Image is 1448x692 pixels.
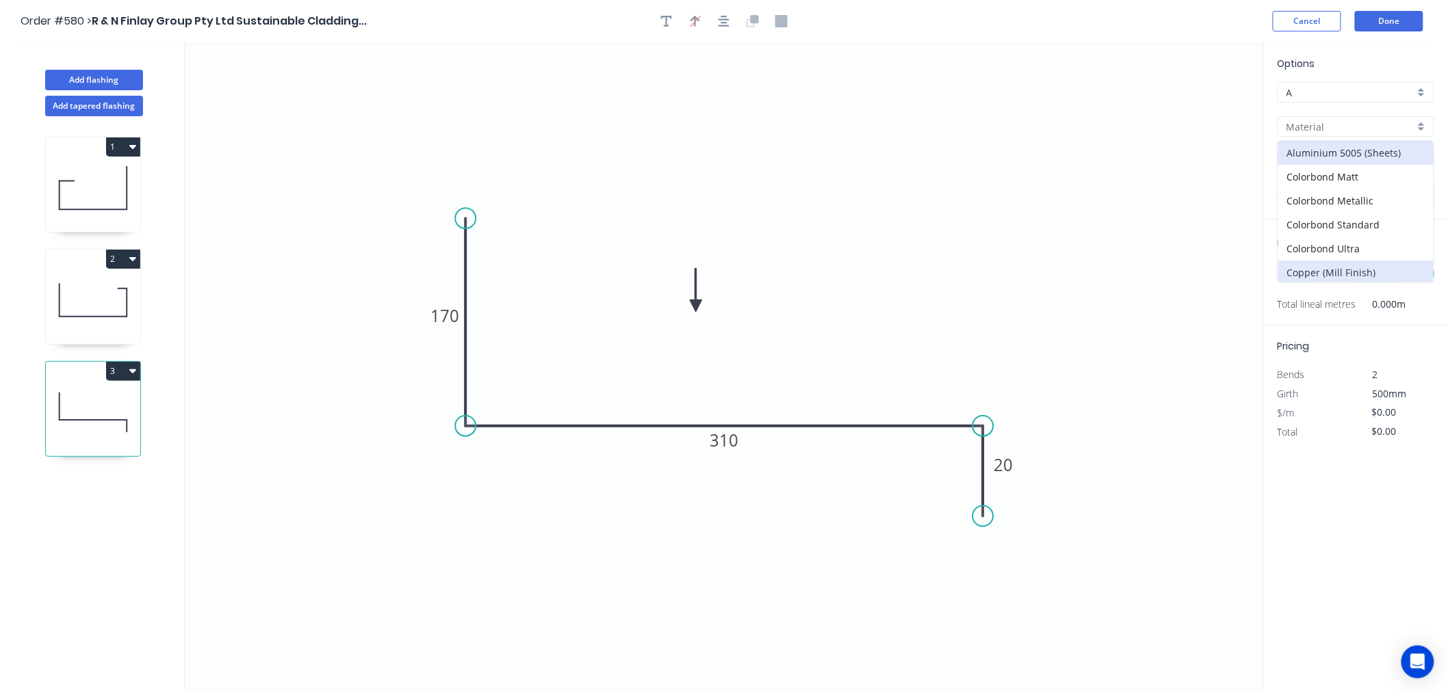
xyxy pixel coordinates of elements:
[1278,295,1356,314] span: Total lineal metres
[92,13,367,29] span: R & N Finlay Group Pty Ltd Sustainable Cladding...
[1373,368,1378,381] span: 2
[430,304,459,327] tspan: 170
[1278,57,1315,70] span: Options
[1273,11,1341,31] button: Cancel
[106,362,140,381] button: 3
[1278,141,1434,165] div: Aluminium 5005 (Sheets)
[1278,406,1295,419] span: $/m
[21,13,92,29] span: Order #580 >
[185,42,1264,692] svg: 0
[1287,85,1414,100] input: Price level
[106,250,140,269] button: 2
[45,70,143,90] button: Add flashing
[1373,387,1407,400] span: 500mm
[1401,646,1434,678] div: Open Intercom Messenger
[45,96,143,116] button: Add tapered flashing
[1278,387,1299,400] span: Girth
[1278,425,1298,438] span: Total
[106,137,140,157] button: 1
[1356,295,1406,314] span: 0.000m
[1278,213,1434,237] div: Colorbond Standard
[1355,11,1423,31] button: Done
[994,453,1013,476] tspan: 20
[1278,165,1434,189] div: Colorbond Matt
[1278,189,1434,213] div: Colorbond Metallic
[710,429,739,451] tspan: 310
[1278,237,1434,261] div: Colorbond Ultra
[1278,339,1310,353] span: Pricing
[1278,368,1305,381] span: Bends
[1278,261,1434,284] div: Copper (Mill Finish)
[1287,120,1414,134] input: Material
